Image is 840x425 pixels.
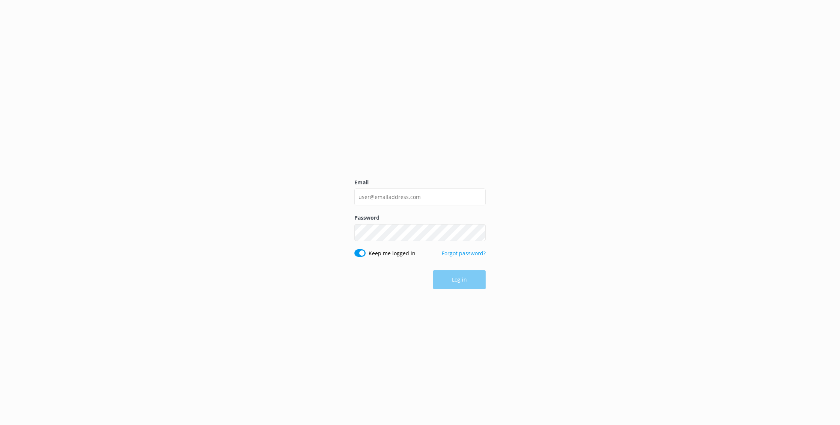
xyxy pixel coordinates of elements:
[354,214,486,222] label: Password
[471,225,486,240] button: Show password
[354,188,486,205] input: user@emailaddress.com
[369,249,415,258] label: Keep me logged in
[354,178,486,187] label: Email
[442,250,486,257] a: Forgot password?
